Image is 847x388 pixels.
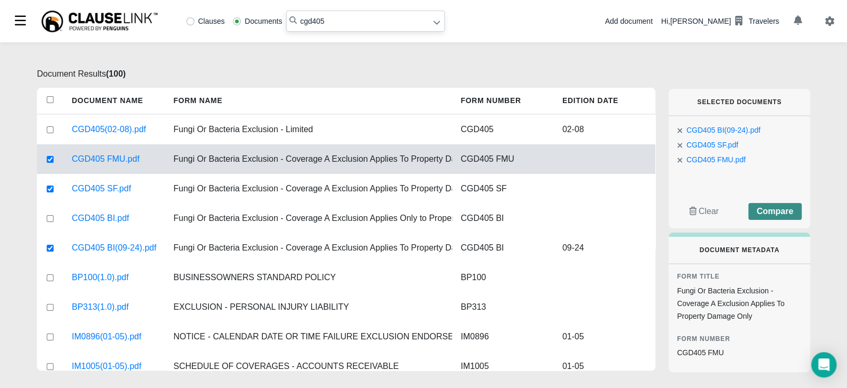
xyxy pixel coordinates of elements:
span: Remove Document from Selection [677,126,683,135]
div: Fungi Or Bacteria Exclusion - Coverage A Exclusion Applies To Property Damage Only [165,144,452,174]
input: Search library... [286,11,445,32]
a: CGD405 SF.pdf [72,182,131,195]
label: Clauses [186,17,225,25]
div: 09-24 [554,233,655,263]
h5: Form Number [452,88,553,114]
span: CGD405 SF.pdf [686,141,738,149]
div: CGD405 FMU [677,346,802,359]
div: Fungi Or Bacteria Exclusion - Coverage A Exclusion Applies To Property Damage Only [165,233,452,263]
a: BP313(1.0).pdf [72,301,129,313]
div: 01-05 [554,352,655,381]
span: CGD405 BI(09-24).pdf [686,126,760,134]
a: BP100(1.0).pdf [72,271,129,284]
span: Compare [757,207,793,216]
div: BUSINESSOWNERS STANDARD POLICY [165,263,452,292]
span: Remove Document from Selection [677,141,683,150]
div: CGD405 BI [452,204,553,233]
h6: Selected Documents [685,98,793,106]
div: EXCLUSION - PERSONAL INJURY LIABILITY [165,292,452,322]
h6: Lines Of Business [677,372,802,379]
a: IM0896(01-05).pdf [72,330,142,343]
h6: Document Metadata [685,246,793,254]
div: Fungi Or Bacteria Exclusion - Limited [165,115,452,144]
a: CGD405 BI.pdf [72,212,129,225]
div: NOTICE - CALENDAR DATE OR TIME FAILURE EXCLUSION ENDORSEMENT [165,322,452,352]
div: Fungi Or Bacteria Exclusion - Coverage A Exclusion Applies To Property Damage Only [677,284,802,322]
div: SCHEDULE OF COVERAGES - ACCOUNTS RECEIVABLE [165,352,452,381]
b: ( 100 ) [106,69,126,78]
div: CGD405 [452,115,553,144]
button: Compare [748,203,802,220]
div: CGD405 BI [452,233,553,263]
div: Add document [605,16,652,27]
div: Travelers [748,16,779,27]
div: Hi, [PERSON_NAME] [661,12,779,30]
h5: Document Name [63,88,165,114]
div: BP100 [452,263,553,292]
div: IM0896 [452,322,553,352]
div: Fungi Or Bacteria Exclusion - Coverage A Exclusion Applies To Property Damage Only [165,174,452,204]
div: 02-08 [554,115,655,144]
a: CGD405 FMU.pdf [72,153,139,165]
h5: Edition Date [554,88,655,114]
h5: Form Name [165,88,452,114]
div: CGD405 SF [452,174,553,204]
span: Clear [699,207,719,216]
img: ClauseLink [40,10,159,33]
div: 01-05 [554,322,655,352]
h6: Form Title [677,273,802,280]
span: Remove Document from Selection [677,156,683,164]
div: Open Intercom Messenger [811,352,836,377]
h6: Form Number [677,335,802,343]
div: CGD405 FMU [452,144,553,174]
div: BP313 [452,292,553,322]
button: Clear [677,203,730,220]
div: IM1005 [452,352,553,381]
span: CGD405 FMU.pdf [686,155,746,164]
p: Document Results [37,68,655,80]
a: IM1005(01-05).pdf [72,360,142,373]
a: CGD405 BI(09-24).pdf [72,242,156,254]
a: CGD405(02-08).pdf [72,123,146,136]
label: Documents [233,17,282,25]
div: Fungi Or Bacteria Exclusion - Coverage A Exclusion Applies Only to Property Damage - Vermont [165,204,452,233]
